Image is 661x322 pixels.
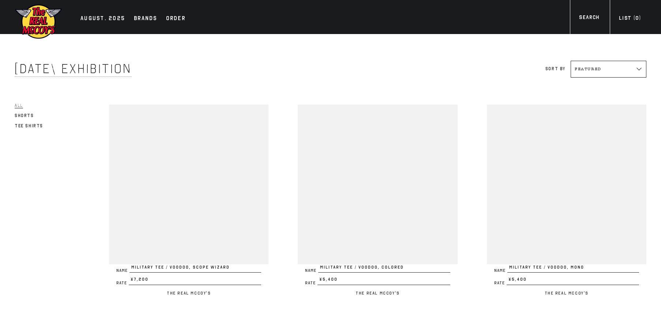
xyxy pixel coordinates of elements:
[570,14,608,23] a: Search
[487,289,646,297] p: The Real McCoy's
[166,14,185,24] div: Order
[15,113,34,118] span: Shorts
[15,123,43,128] span: Tee Shirts
[507,264,639,273] span: MILITARY TEE / VOODOO, MONO
[15,103,23,108] span: All
[298,105,457,297] a: MILITARY TEE / VOODOO, COLORED NameMILITARY TEE / VOODOO, COLORED Rate¥5,400 The Real McCoy's
[15,101,23,110] a: All
[298,289,457,297] p: The Real McCoy's
[129,264,261,273] span: MILITARY TEE / VOODOO, SCOPE WIZARD
[318,264,450,273] span: MILITARY TEE / VOODOO, COLORED
[129,276,261,285] span: ¥7,200
[15,111,34,120] a: Shorts
[545,66,566,71] label: Sort by
[635,15,639,21] span: 0
[15,121,43,130] a: Tee Shirts
[619,14,641,24] div: List ( )
[134,14,157,24] div: Brands
[610,14,650,24] a: List (0)
[507,276,639,285] span: ¥5,400
[116,269,129,273] span: Name
[305,269,318,273] span: Name
[116,281,129,285] span: Rate
[305,281,318,285] span: Rate
[109,105,268,297] a: MILITARY TEE / VOODOO, SCOPE WIZARD NameMILITARY TEE / VOODOO, SCOPE WIZARD Rate¥7,200 The Real M...
[109,289,268,297] p: The Real McCoy's
[487,105,646,297] a: MILITARY TEE / VOODOO, MONO NameMILITARY TEE / VOODOO, MONO Rate¥5,400 The Real McCoy's
[494,269,507,273] span: Name
[494,281,507,285] span: Rate
[15,61,132,77] span: [DATE] Exhibition
[15,4,62,40] img: mccoys-exhibition
[318,276,450,285] span: ¥5,400
[77,14,129,24] a: AUGUST. 2025
[579,14,599,23] div: Search
[162,14,189,24] a: Order
[80,14,125,24] div: AUGUST. 2025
